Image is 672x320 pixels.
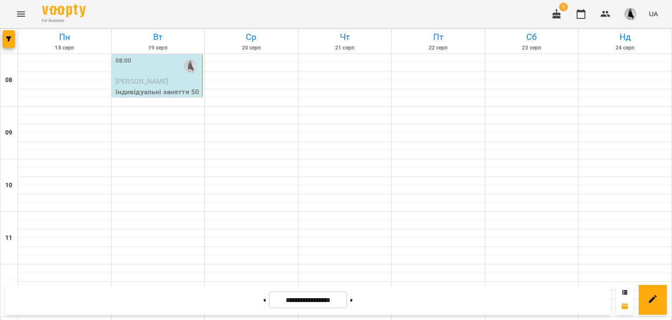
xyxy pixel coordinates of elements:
h6: 24 серп [580,44,670,52]
h6: 20 серп [206,44,297,52]
h6: 11 [5,233,12,243]
span: 2 [559,3,568,11]
h6: 09 [5,128,12,138]
span: For Business [42,18,86,24]
img: Voopty Logo [42,4,86,17]
h6: 22 серп [393,44,483,52]
span: UA [649,9,658,18]
h6: 18 серп [19,44,110,52]
img: Юлія Безушко [184,60,197,73]
h6: Пт [393,30,483,44]
h6: Пн [19,30,110,44]
span: [PERSON_NAME] [115,77,168,85]
h6: Нд [580,30,670,44]
h6: 19 серп [113,44,203,52]
img: 1ec0e5e8bbc75a790c7d9e3de18f101f.jpeg [624,8,637,20]
h6: 21 серп [300,44,390,52]
button: UA [645,6,661,22]
label: 08:00 [115,56,132,66]
h6: 10 [5,181,12,190]
button: Menu [10,4,31,25]
h6: Чт [300,30,390,44]
h6: Сб [486,30,577,44]
p: Індивідуальні заняття 50хв [115,87,201,107]
h6: 23 серп [486,44,577,52]
h6: Вт [113,30,203,44]
h6: Ср [206,30,297,44]
h6: 08 [5,75,12,85]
